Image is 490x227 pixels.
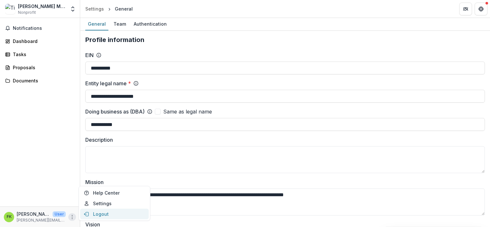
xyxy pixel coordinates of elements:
[3,75,77,86] a: Documents
[17,211,50,217] p: [PERSON_NAME]
[83,4,106,13] a: Settings
[85,5,104,12] div: Settings
[111,18,129,30] a: Team
[5,4,15,14] img: Tim Robnett Ministries
[7,215,12,219] div: Frank Kane
[85,19,108,29] div: General
[85,36,485,44] h2: Profile information
[85,108,145,115] label: Doing business as (DBA)
[111,19,129,29] div: Team
[68,3,77,15] button: Open entity switcher
[13,77,72,84] div: Documents
[18,3,66,10] div: [PERSON_NAME] Ministries
[163,108,212,115] span: Same as legal name
[3,23,77,33] button: Notifications
[68,213,76,221] button: More
[3,62,77,73] a: Proposals
[13,26,75,31] span: Notifications
[18,10,36,15] span: Nonprofit
[17,217,66,223] p: [PERSON_NAME][EMAIL_ADDRESS][DOMAIN_NAME]
[131,19,169,29] div: Authentication
[131,18,169,30] a: Authentication
[85,178,481,186] label: Mission
[85,136,481,144] label: Description
[3,36,77,46] a: Dashboard
[459,3,472,15] button: Partners
[115,5,133,12] div: General
[13,38,72,45] div: Dashboard
[13,64,72,71] div: Proposals
[475,3,487,15] button: Get Help
[85,51,94,59] label: EIN
[13,51,72,58] div: Tasks
[85,18,108,30] a: General
[3,49,77,60] a: Tasks
[85,80,131,87] label: Entity legal name
[83,4,135,13] nav: breadcrumb
[53,211,66,217] p: User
